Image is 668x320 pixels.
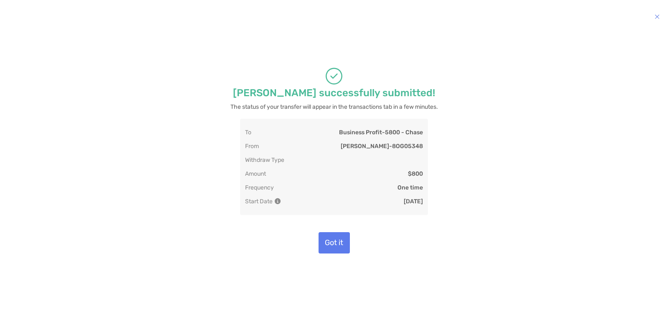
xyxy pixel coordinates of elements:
p: One time [397,184,423,191]
p: From [245,143,259,150]
p: [PERSON_NAME] - 8OG05348 [341,143,423,150]
p: Frequency [245,184,274,191]
p: Business Profit - 5800 - Chase [339,129,423,136]
p: Start Date [245,198,280,205]
p: $800 [408,170,423,177]
p: [PERSON_NAME] successfully submitted! [233,88,435,98]
p: Amount [245,170,266,177]
p: [DATE] [404,198,423,205]
p: Withdraw Type [245,156,284,164]
p: The status of your transfer will appear in the transactions tab in a few minutes. [230,102,438,112]
p: To [245,129,251,136]
button: Got it [319,232,350,253]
